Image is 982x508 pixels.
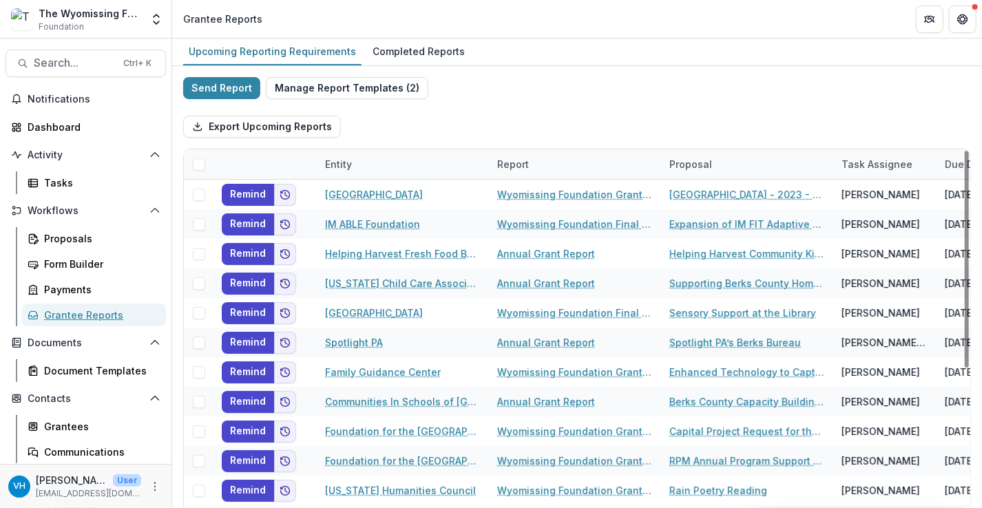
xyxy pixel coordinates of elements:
a: Form Builder [22,253,166,275]
a: [GEOGRAPHIC_DATA] [325,306,423,320]
a: Foundation for the [GEOGRAPHIC_DATA] [325,424,481,438]
a: Expansion of IM FIT Adaptive Group Fitness and Operation Lead from the Front Programs [669,217,825,231]
button: Search... [6,50,166,77]
button: Remind [222,302,274,324]
a: Communications [22,441,166,463]
button: Remind [222,273,274,295]
a: Payments [22,278,166,301]
a: Supporting Berks County Home-Based Providers to Earn CDA Credentials Through T.E.A.C.H. [669,276,825,290]
a: Foundation for the [GEOGRAPHIC_DATA] [325,454,481,468]
div: Dashboard [28,120,155,134]
img: The Wyomissing Foundation [11,8,33,30]
a: Sensory Support at the Library [669,306,816,320]
a: Annual Grant Report [497,394,595,409]
span: Search... [34,56,115,70]
div: [PERSON_NAME][EMAIL_ADDRESS][DOMAIN_NAME] [842,335,928,350]
button: Remind [222,391,274,413]
button: Notifications [6,88,166,110]
a: RPM Annual Program Support Application [669,454,825,468]
a: [GEOGRAPHIC_DATA] [325,187,423,202]
button: Add to friends [274,213,296,235]
div: [PERSON_NAME] [842,454,920,468]
a: Berks County Capacity Building Grant [669,394,825,409]
a: Wyomissing Foundation Grant Report [497,365,653,379]
div: Task Assignee [833,149,937,179]
a: [GEOGRAPHIC_DATA] - 2023 - Project or Program Application [669,187,825,202]
div: [PERSON_NAME] [842,424,920,438]
button: Add to friends [274,391,296,413]
a: Communities In Schools of [GEOGRAPHIC_DATA][US_STATE], Inc. (CIS) [325,394,481,409]
div: Payments [44,282,155,297]
div: [PERSON_NAME] [842,365,920,379]
div: [PERSON_NAME] [842,187,920,202]
button: Add to friends [274,450,296,472]
button: Add to friends [274,332,296,354]
div: Report [489,149,661,179]
span: Workflows [28,205,144,217]
div: [PERSON_NAME] [842,483,920,498]
nav: breadcrumb [178,9,268,29]
a: Document Templates [22,359,166,382]
button: Remind [222,243,274,265]
button: Open Workflows [6,200,166,222]
button: Open Contacts [6,388,166,410]
button: Remind [222,332,274,354]
button: Remind [222,361,274,383]
div: Entity [317,149,489,179]
a: Completed Reports [367,39,470,65]
button: Add to friends [274,243,296,265]
span: Contacts [28,393,144,405]
button: Remind [222,184,274,206]
div: Form Builder [44,257,155,271]
a: Dashboard [6,116,166,138]
a: Wyomissing Foundation Grant Report [497,454,653,468]
div: Communications [44,445,155,459]
a: Family Guidance Center [325,365,441,379]
button: Remind [222,421,274,443]
button: Open entity switcher [147,6,166,33]
button: Get Help [949,6,976,33]
div: Proposals [44,231,155,246]
a: Wyomissing Foundation Final Grant Report [497,306,653,320]
a: [US_STATE] Humanities Council [325,483,476,498]
button: Export Upcoming Reports [183,116,341,138]
div: [PERSON_NAME] [842,246,920,261]
span: Notifications [28,94,160,105]
div: Entity [317,157,360,171]
p: [PERSON_NAME] [36,473,107,487]
div: Report [489,157,537,171]
p: [EMAIL_ADDRESS][DOMAIN_NAME] [36,487,141,500]
button: Add to friends [274,421,296,443]
div: [PERSON_NAME] [842,394,920,409]
a: Grantees [22,415,166,438]
a: Enhanced Technology to Capture Client Information [669,365,825,379]
div: Tasks [44,176,155,190]
div: Document Templates [44,363,155,378]
button: Open Activity [6,144,166,166]
a: Wyomissing Foundation Grant Report [497,424,653,438]
button: Open Documents [6,332,166,354]
div: Valeri Harteg [13,482,25,491]
a: Spotlight PA’s Berks Bureau [669,335,801,350]
a: Wyomissing Foundation Final Grant Report [497,217,653,231]
div: Task Assignee [833,157,921,171]
a: Upcoming Reporting Requirements [183,39,362,65]
div: Upcoming Reporting Requirements [183,41,362,61]
a: Capital Project Request for the [GEOGRAPHIC_DATA] [669,424,825,438]
button: Partners [916,6,943,33]
div: The Wyomissing Foundation [39,6,141,21]
button: Add to friends [274,361,296,383]
div: Grantee Reports [183,12,262,26]
a: [US_STATE] Child Care Association [325,276,481,290]
button: Add to friends [274,480,296,502]
div: Grantee Reports [44,308,155,322]
a: Rain Poetry Reading [669,483,767,498]
div: Grantees [44,419,155,434]
button: Add to friends [274,184,296,206]
span: Foundation [39,21,84,33]
a: Grantee Reports [22,304,166,326]
a: Annual Grant Report [497,335,595,350]
div: Proposal [661,157,720,171]
a: Wyomissing Foundation Grant Report [497,483,653,498]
